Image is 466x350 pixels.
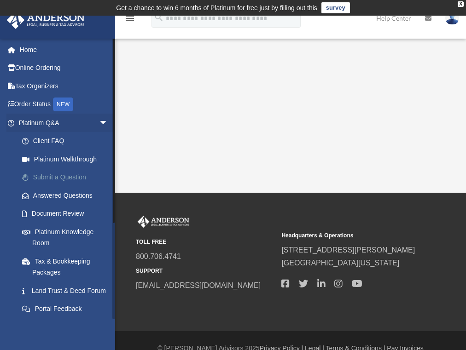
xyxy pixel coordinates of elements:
[445,11,459,25] img: User Pic
[53,98,73,111] div: NEW
[6,77,122,95] a: Tax Organizers
[13,150,122,168] a: Platinum Walkthrough
[458,1,464,7] div: close
[116,2,317,13] div: Get a chance to win 6 months of Platinum for free just by filling out this
[154,12,164,23] i: search
[13,281,122,300] a: Land Trust & Deed Forum
[13,300,122,318] a: Portal Feedback
[136,237,275,247] small: TOLL FREE
[13,252,122,281] a: Tax & Bookkeeping Packages
[99,318,117,337] span: arrow_drop_down
[136,281,261,289] a: [EMAIL_ADDRESS][DOMAIN_NAME]
[4,11,87,29] img: Anderson Advisors Platinum Portal
[321,2,350,13] a: survey
[13,168,122,187] a: Submit a Question
[281,259,399,267] a: [GEOGRAPHIC_DATA][US_STATE]
[6,318,122,336] a: Digital Productsarrow_drop_down
[13,223,122,252] a: Platinum Knowledge Room
[6,95,122,114] a: Order StatusNEW
[6,40,122,59] a: Home
[13,186,122,205] a: Answered Questions
[136,216,191,228] img: Anderson Advisors Platinum Portal
[281,231,420,241] small: Headquarters & Operations
[6,59,122,77] a: Online Ordering
[136,266,275,276] small: SUPPORT
[136,252,181,260] a: 800.706.4741
[124,16,135,24] a: menu
[281,246,415,254] a: [STREET_ADDRESS][PERSON_NAME]
[6,114,122,132] a: Platinum Q&Aarrow_drop_down
[124,13,135,24] i: menu
[99,114,117,132] span: arrow_drop_down
[13,205,122,223] a: Document Review
[13,132,122,150] a: Client FAQ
